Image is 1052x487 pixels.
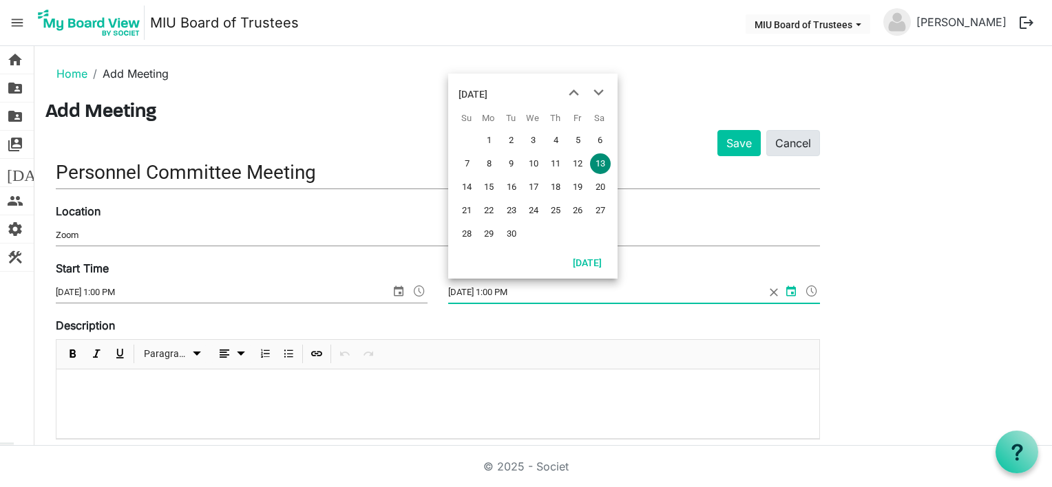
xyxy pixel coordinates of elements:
img: no-profile-picture.svg [883,8,911,36]
span: Wednesday, September 3, 2025 [523,130,544,151]
img: My Board View Logo [34,6,145,40]
span: Monday, September 1, 2025 [478,130,499,151]
span: Sunday, September 14, 2025 [456,177,477,197]
span: Friday, September 5, 2025 [567,130,588,151]
div: Numbered List [253,340,277,369]
div: Alignments [209,340,254,369]
span: menu [4,10,30,36]
button: MIU Board of Trustees dropdownbutton [746,14,870,34]
span: Thursday, September 25, 2025 [545,200,566,221]
span: Tuesday, September 9, 2025 [501,153,522,174]
span: construction [7,243,23,271]
th: Mo [477,108,499,129]
div: Italic [85,340,108,369]
div: Bold [61,340,85,369]
input: Title [56,156,820,188]
span: Monday, September 22, 2025 [478,200,499,221]
span: folder_shared [7,74,23,102]
div: title [459,80,487,108]
button: Italic [87,345,106,362]
span: Friday, September 26, 2025 [567,200,588,221]
span: Monday, September 15, 2025 [478,177,499,197]
button: Paragraph dropdownbutton [139,345,207,362]
div: Insert Link [305,340,328,369]
th: Tu [500,108,522,129]
a: © 2025 - Societ [483,459,569,473]
a: Cancel [766,130,820,156]
span: people [7,187,23,215]
span: Monday, September 8, 2025 [478,153,499,174]
span: Saturday, September 6, 2025 [590,130,611,151]
span: folder_shared [7,102,23,130]
span: Saturday, September 20, 2025 [590,177,611,197]
span: Thursday, September 18, 2025 [545,177,566,197]
span: home [7,46,23,74]
div: Bulleted List [277,340,300,369]
span: Tuesday, September 30, 2025 [501,224,522,244]
label: Start Time [56,260,109,277]
span: Wednesday, September 24, 2025 [523,200,544,221]
button: dropdownbutton [211,345,251,362]
button: Save [717,130,761,156]
span: Monday, September 29, 2025 [478,224,499,244]
button: Bulleted List [280,345,298,362]
div: Underline [108,340,131,369]
button: Underline [111,345,129,362]
th: Su [455,108,477,129]
span: select [390,282,407,300]
span: close [765,282,783,303]
button: previous month [561,80,586,105]
button: Insert Link [308,345,326,362]
button: Bold [64,345,83,362]
span: Thursday, September 4, 2025 [545,130,566,151]
th: Th [544,108,566,129]
span: settings [7,215,23,243]
button: Numbered List [256,345,275,362]
span: select [783,282,799,300]
span: Wednesday, September 10, 2025 [523,153,544,174]
label: Description [56,317,115,334]
td: Saturday, September 13, 2025 [589,152,611,175]
span: Tuesday, September 23, 2025 [501,200,522,221]
span: Tuesday, September 16, 2025 [501,177,522,197]
th: We [522,108,544,129]
span: [DATE] [7,159,60,186]
a: Home [56,67,87,80]
span: Sunday, September 21, 2025 [456,200,477,221]
span: Thursday, September 11, 2025 [545,153,566,174]
span: Tuesday, September 2, 2025 [501,130,522,151]
span: Sunday, September 28, 2025 [456,224,477,244]
span: Wednesday, September 17, 2025 [523,177,544,197]
button: Today [564,252,611,272]
a: My Board View Logo [34,6,150,40]
th: Sa [589,108,611,129]
span: Friday, September 19, 2025 [567,177,588,197]
h3: Add Meeting [45,101,1041,125]
a: [PERSON_NAME] [911,8,1012,36]
label: Location [56,203,101,219]
span: Saturday, September 13, 2025 [590,153,611,174]
span: Saturday, September 27, 2025 [590,200,611,221]
span: Friday, September 12, 2025 [567,153,588,174]
span: switch_account [7,131,23,158]
th: Fr [566,108,588,129]
button: next month [586,80,611,105]
div: Formats [136,340,209,369]
li: Add Meeting [87,65,169,82]
button: logout [1012,8,1041,37]
span: Paragraph [144,345,189,362]
a: MIU Board of Trustees [150,9,299,36]
span: Sunday, September 7, 2025 [456,153,477,174]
